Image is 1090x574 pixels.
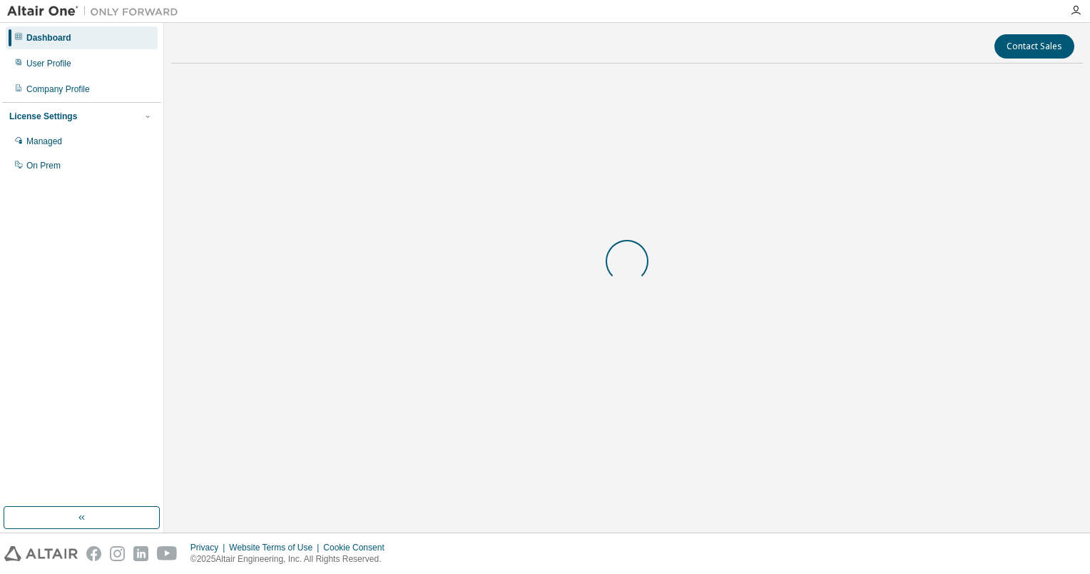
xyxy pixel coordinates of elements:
div: Website Terms of Use [229,542,323,553]
button: Contact Sales [994,34,1074,59]
img: altair_logo.svg [4,546,78,561]
div: Company Profile [26,84,90,95]
img: facebook.svg [86,546,101,561]
img: instagram.svg [110,546,125,561]
div: Privacy [190,542,229,553]
div: User Profile [26,58,71,69]
img: Altair One [7,4,185,19]
div: Dashboard [26,32,71,44]
div: License Settings [9,111,77,122]
div: Managed [26,136,62,147]
div: On Prem [26,160,61,171]
p: © 2025 Altair Engineering, Inc. All Rights Reserved. [190,553,393,565]
img: linkedin.svg [133,546,148,561]
img: youtube.svg [157,546,178,561]
div: Cookie Consent [323,542,392,553]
